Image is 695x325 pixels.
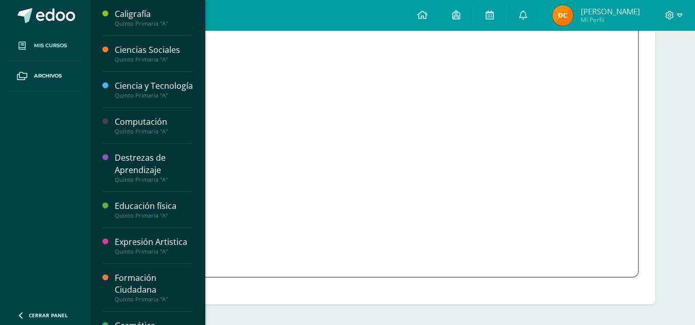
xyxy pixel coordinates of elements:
div: Formación Ciudadana [115,272,193,296]
div: Quinto Primaria "A" [115,176,193,183]
a: Educación físicaQuinto Primaria "A" [115,200,193,219]
a: CaligrafíaQuinto Primaria "A" [115,8,193,27]
div: Quinto Primaria "A" [115,128,193,135]
span: Mi Perfil [581,15,640,24]
div: Quinto Primaria "A" [115,92,193,99]
a: Archivos [8,61,82,91]
span: [PERSON_NAME] [581,6,640,16]
a: Ciencias SocialesQuinto Primaria "A" [115,44,193,63]
div: Computación [115,116,193,128]
a: Destrezas de AprendizajeQuinto Primaria "A" [115,152,193,183]
span: Archivos [34,72,62,80]
span: Mis cursos [34,42,67,50]
div: Quinto Primaria "A" [115,20,193,27]
a: Formación CiudadanaQuinto Primaria "A" [115,272,193,303]
a: ComputaciónQuinto Primaria "A" [115,116,193,135]
a: Expresión ArtisticaQuinto Primaria "A" [115,236,193,255]
div: Ciencias Sociales [115,44,193,56]
div: Quinto Primaria "A" [115,296,193,303]
div: Quinto Primaria "A" [115,248,193,255]
div: Educación física [115,200,193,212]
div: Expresión Artistica [115,236,193,248]
span: Cerrar panel [29,312,68,319]
div: Destrezas de Aprendizaje [115,152,193,176]
a: Mis cursos [8,31,82,61]
a: Ciencia y TecnologíaQuinto Primaria "A" [115,80,193,99]
div: Caligrafía [115,8,193,20]
div: Quinto Primaria "A" [115,56,193,63]
img: a2c55a3323588064a5a93eaafcfba731.png [553,5,573,26]
div: Quinto Primaria "A" [115,212,193,219]
div: Ciencia y Tecnología [115,80,193,92]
